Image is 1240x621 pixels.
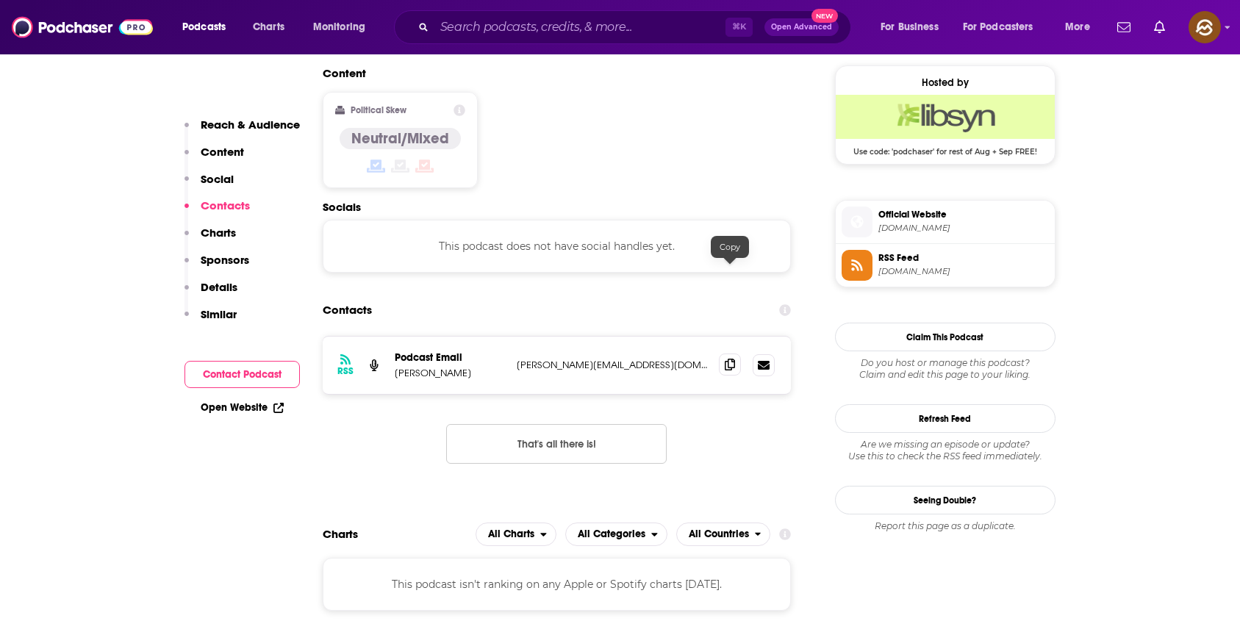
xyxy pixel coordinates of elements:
a: Libsyn Deal: Use code: 'podchaser' for rest of Aug + Sep FREE! [836,95,1055,155]
button: open menu [476,523,556,546]
h2: Countries [676,523,771,546]
button: Show profile menu [1189,11,1221,43]
div: Are we missing an episode or update? Use this to check the RSS feed immediately. [835,439,1056,462]
p: [PERSON_NAME] [395,367,505,379]
p: [PERSON_NAME][EMAIL_ADDRESS][DOMAIN_NAME] [517,359,708,371]
span: Logged in as hey85204 [1189,11,1221,43]
button: Nothing here. [446,424,667,464]
div: Claim and edit this page to your liking. [835,357,1056,381]
a: Show notifications dropdown [1111,15,1136,40]
div: Report this page as a duplicate. [835,520,1056,532]
h2: Contacts [323,296,372,324]
p: Details [201,280,237,294]
button: Contacts [184,198,250,226]
span: All Countries [689,529,749,539]
img: Podchaser - Follow, Share and Rate Podcasts [12,13,153,41]
button: Open AdvancedNew [764,18,839,36]
h2: Socials [323,200,792,214]
p: Social [201,172,234,186]
button: open menu [172,15,245,39]
p: Contacts [201,198,250,212]
h2: Political Skew [351,105,406,115]
a: Open Website [201,401,284,414]
img: User Profile [1189,11,1221,43]
span: ⌘ K [725,18,753,37]
button: Claim This Podcast [835,323,1056,351]
button: open menu [953,15,1055,39]
span: All Categories [578,529,645,539]
input: Search podcasts, credits, & more... [434,15,725,39]
p: Charts [201,226,236,240]
button: Social [184,172,234,199]
a: Seeing Double? [835,486,1056,514]
h2: Charts [323,527,358,541]
a: Charts [243,15,293,39]
span: MelanieBenson.com [878,223,1049,234]
div: Hosted by [836,76,1055,89]
button: Similar [184,307,237,334]
span: For Business [881,17,939,37]
span: Charts [253,17,284,37]
a: Official Website[DOMAIN_NAME] [842,207,1049,237]
span: New [811,9,838,23]
button: Content [184,145,244,172]
span: Do you host or manage this podcast? [835,357,1056,369]
img: Libsyn Deal: Use code: 'podchaser' for rest of Aug + Sep FREE! [836,95,1055,139]
p: Podcast Email [395,351,505,364]
button: Contact Podcast [184,361,300,388]
a: Show notifications dropdown [1148,15,1171,40]
button: open menu [870,15,957,39]
div: This podcast isn't ranking on any Apple or Spotify charts [DATE]. [323,558,792,611]
span: Official Website [878,208,1049,221]
a: RSS Feed[DOMAIN_NAME] [842,250,1049,281]
button: Charts [184,226,236,253]
p: Sponsors [201,253,249,267]
button: open menu [676,523,771,546]
h4: Neutral/Mixed [351,129,449,148]
h3: RSS [337,365,354,377]
button: Reach & Audience [184,118,300,145]
span: Podcasts [182,17,226,37]
button: Details [184,280,237,307]
button: open menu [1055,15,1108,39]
span: RSS Feed [878,251,1049,265]
div: This podcast does not have social handles yet. [323,220,792,273]
span: Open Advanced [771,24,832,31]
button: open menu [565,523,667,546]
div: Search podcasts, credits, & more... [408,10,865,44]
span: More [1065,17,1090,37]
button: Refresh Feed [835,404,1056,433]
h2: Content [323,66,780,80]
p: Reach & Audience [201,118,300,132]
span: amplifyyoursuccess.libsyn.com [878,266,1049,277]
button: open menu [303,15,384,39]
span: Use code: 'podchaser' for rest of Aug + Sep FREE! [836,139,1055,157]
h2: Platforms [476,523,556,546]
p: Similar [201,307,237,321]
h2: Categories [565,523,667,546]
span: Monitoring [313,17,365,37]
p: Content [201,145,244,159]
div: Copy [711,236,749,258]
button: Sponsors [184,253,249,280]
span: All Charts [488,529,534,539]
span: For Podcasters [963,17,1033,37]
